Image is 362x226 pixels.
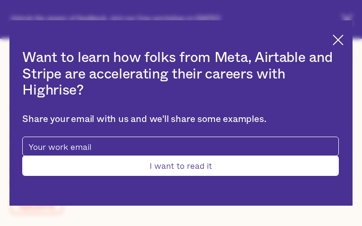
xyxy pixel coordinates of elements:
[22,114,338,125] div: Share your email with us and we'll share some examples.
[22,137,338,156] input: Your work email
[333,35,344,45] img: Cross icon
[22,50,338,99] h2: Want to learn how folks from Meta, Airtable and Stripe are accelerating their careers with Highrise?
[22,137,338,176] form: pop-up-modal-form
[22,156,338,176] input: I want to read it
